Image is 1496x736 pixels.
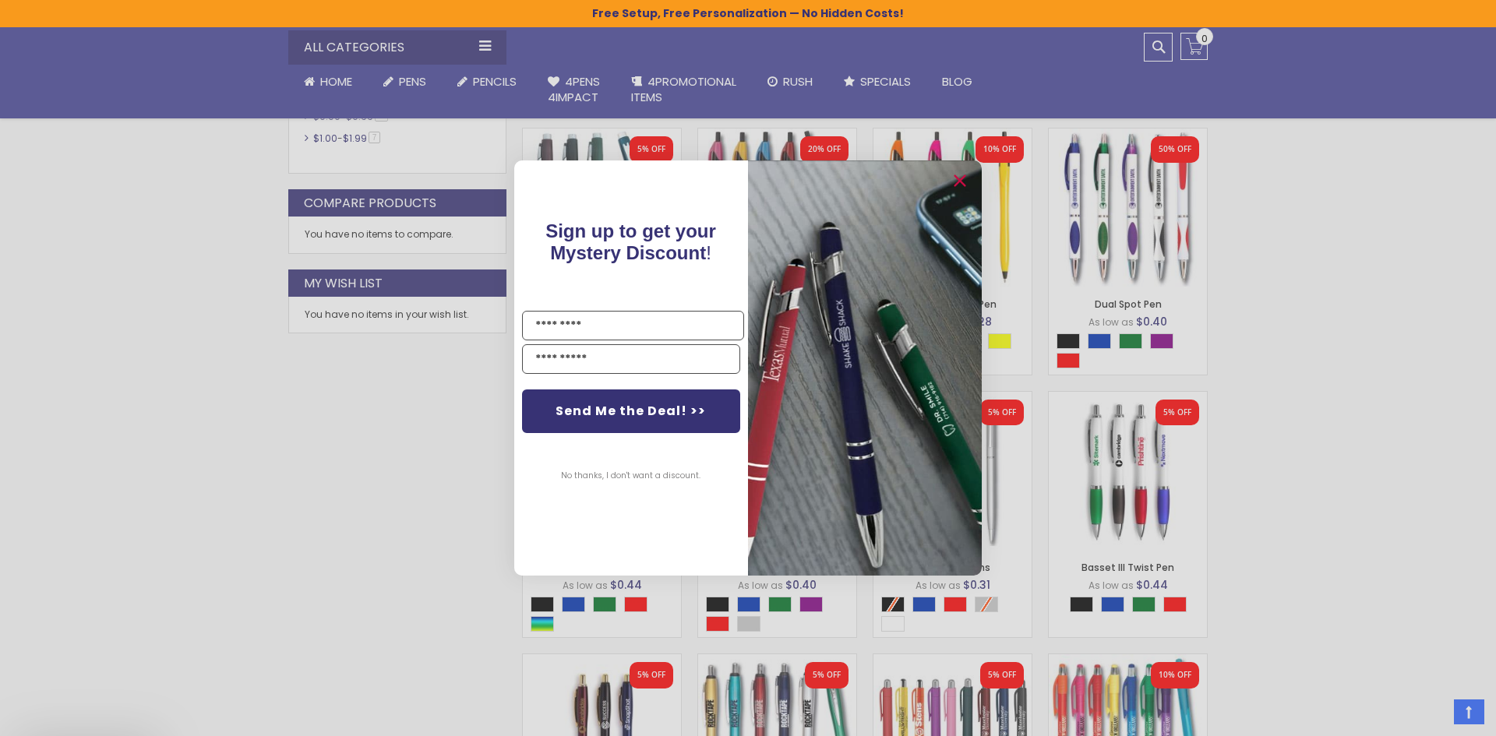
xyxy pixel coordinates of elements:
button: Send Me the Deal! >> [522,389,740,433]
span: ! [546,220,717,263]
button: No thanks, I don't want a discount. [554,456,709,495]
span: Sign up to get your Mystery Discount [546,220,717,263]
img: pop-up-image [748,160,982,576]
button: Close dialog [947,168,972,193]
